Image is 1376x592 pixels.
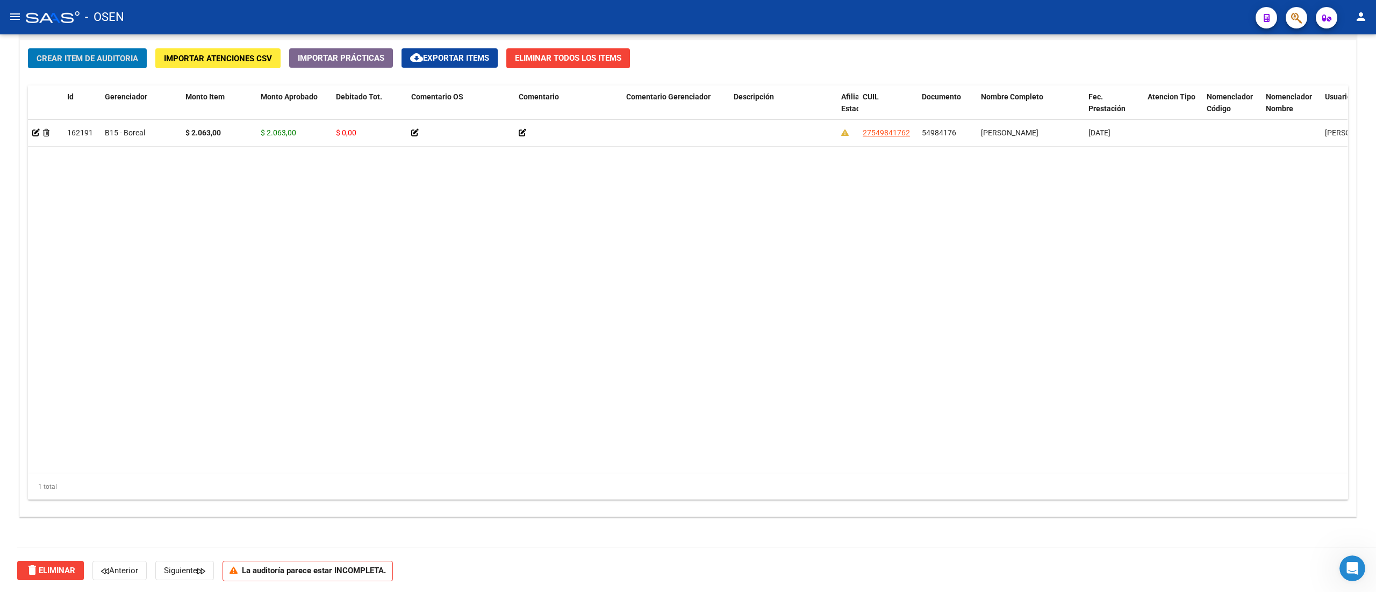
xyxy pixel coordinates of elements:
span: Debitado Tot. [336,92,382,101]
span: Crear Item de Auditoria [37,54,138,63]
span: - OSEN [85,5,124,29]
button: Importar Atenciones CSV [155,48,281,68]
mat-icon: delete [26,564,39,576]
span: 27549841762 [863,128,910,137]
button: Eliminar [17,561,84,580]
datatable-header-cell: Comentario OS [407,85,514,133]
mat-icon: person [1354,10,1367,23]
span: Nomenclador Código [1207,92,1253,113]
strong: $ 2.063,00 [185,128,221,137]
span: Monto Item [185,92,225,101]
span: Importar Prácticas [298,53,384,63]
datatable-header-cell: Fec. Prestación [1084,85,1143,133]
datatable-header-cell: Documento [918,85,977,133]
button: Siguiente [155,561,214,580]
div: 1 total [28,473,1348,500]
button: Exportar Items [402,48,498,68]
span: Importar Atenciones CSV [164,54,272,63]
datatable-header-cell: Nomenclador Código [1202,85,1262,133]
datatable-header-cell: Nomenclador Nombre [1262,85,1321,133]
span: $ 0,00 [336,128,356,137]
span: Nombre Completo [981,92,1043,101]
span: Exportar Items [410,53,489,63]
span: Monto Aprobado [261,92,318,101]
span: Atencion Tipo [1148,92,1195,101]
span: Gerenciador [105,92,147,101]
strong: La auditoría parece estar INCOMPLETA. [242,566,386,575]
button: Eliminar Todos los Items [506,48,630,68]
span: Comentario OS [411,92,463,101]
datatable-header-cell: Monto Aprobado [256,85,332,133]
span: Usuario [1325,92,1351,101]
button: Importar Prácticas [289,48,393,68]
button: Crear Item de Auditoria [28,48,147,68]
button: Anterior [92,561,147,580]
span: Comentario Gerenciador [626,92,711,101]
span: Fec. Prestación [1088,92,1126,113]
datatable-header-cell: Nombre Completo [977,85,1084,133]
mat-icon: cloud_download [410,51,423,64]
span: Eliminar [26,566,75,575]
datatable-header-cell: Descripción [729,85,837,133]
span: Siguiente [164,566,205,575]
datatable-header-cell: Comentario [514,85,622,133]
span: CUIL [863,92,879,101]
datatable-header-cell: Debitado Tot. [332,85,407,133]
datatable-header-cell: Afiliado Estado [837,85,858,133]
datatable-header-cell: Id [63,85,101,133]
datatable-header-cell: Comentario Gerenciador [622,85,729,133]
span: [PERSON_NAME] [981,128,1038,137]
iframe: Intercom live chat [1339,555,1365,581]
span: 162191 [67,128,93,137]
mat-icon: menu [9,10,21,23]
span: Documento [922,92,961,101]
span: [DATE] [1088,128,1110,137]
datatable-header-cell: Atencion Tipo [1143,85,1202,133]
span: Comentario [519,92,559,101]
span: Eliminar Todos los Items [515,53,621,63]
span: Nomenclador Nombre [1266,92,1312,113]
datatable-header-cell: Gerenciador [101,85,181,133]
datatable-header-cell: CUIL [858,85,918,133]
span: Id [67,92,74,101]
span: $ 2.063,00 [261,128,296,137]
datatable-header-cell: Monto Item [181,85,256,133]
span: Descripción [734,92,774,101]
span: Anterior [101,566,138,575]
span: Afiliado Estado [841,92,868,113]
span: 54984176 [922,128,956,137]
span: B15 - Boreal [105,128,145,137]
